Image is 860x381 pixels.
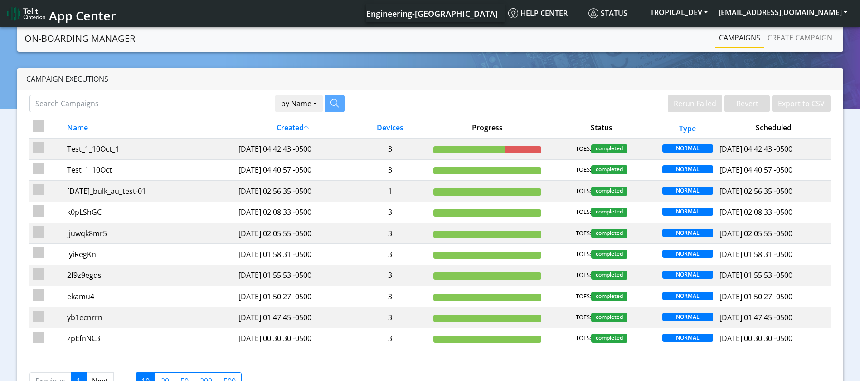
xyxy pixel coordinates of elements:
a: Create campaign [764,29,836,47]
span: TOES: [576,187,591,196]
div: ekamu4 [67,291,232,302]
span: [DATE] 01:58:31 -0500 [719,249,792,259]
span: NORMAL [662,250,713,258]
img: knowledge.svg [508,8,518,18]
span: Help center [508,8,568,18]
td: [DATE] 02:08:33 -0500 [235,202,350,223]
span: NORMAL [662,165,713,173]
button: [EMAIL_ADDRESS][DOMAIN_NAME] [713,4,853,20]
td: 3 [350,328,430,349]
span: Engineering-[GEOGRAPHIC_DATA] [366,8,498,19]
span: TOES: [576,334,591,343]
span: NORMAL [662,229,713,237]
button: Rerun Failed [668,95,722,112]
span: TOES: [576,250,591,259]
a: Help center [505,4,585,22]
td: 3 [350,265,430,286]
div: 2f9z9egqs [67,270,232,281]
div: Test_1_10Oct [67,164,232,175]
td: 3 [350,138,430,159]
div: Campaign Executions [17,68,843,90]
a: Your current platform instance [366,4,497,22]
span: NORMAL [662,292,713,300]
span: completed [591,144,627,153]
span: App Center [49,7,116,24]
a: On-Boarding Manager [24,30,135,48]
th: Progress [430,117,544,139]
span: [DATE] 04:40:57 -0500 [719,165,792,175]
th: Type [659,117,716,139]
a: Campaigns [715,29,764,47]
span: completed [591,292,627,301]
div: lyiRegKn [67,249,232,260]
td: 3 [350,286,430,307]
span: [DATE] 01:47:45 -0500 [719,312,792,322]
img: status.svg [588,8,598,18]
td: [DATE] 04:42:43 -0500 [235,138,350,159]
span: Status [588,8,627,18]
div: jjuwqk8mr5 [67,228,232,239]
span: [DATE] 01:55:53 -0500 [719,270,792,280]
span: [DATE] 01:50:27 -0500 [719,292,792,302]
span: TOES: [576,313,591,322]
span: [DATE] 00:30:30 -0500 [719,333,792,343]
button: Export to CSV [772,95,831,112]
td: 1 [350,181,430,202]
div: Test_1_10Oct_1 [67,143,232,154]
td: 3 [350,202,430,223]
td: [DATE] 02:56:35 -0500 [235,181,350,202]
div: k0pLShGC [67,207,232,218]
span: NORMAL [662,208,713,216]
span: completed [591,229,627,238]
span: TOES: [576,292,591,301]
span: NORMAL [662,313,713,321]
span: TOES: [576,144,591,153]
span: completed [591,271,627,280]
img: logo-telit-cinterion-gw-new.png [7,6,45,21]
td: 3 [350,244,430,265]
td: [DATE] 04:40:57 -0500 [235,159,350,180]
span: NORMAL [662,144,713,153]
span: NORMAL [662,187,713,195]
input: Search Campaigns [29,95,273,112]
div: yb1ecnrrn [67,312,232,323]
span: TOES: [576,165,591,174]
th: Created [235,117,350,139]
td: [DATE] 00:30:30 -0500 [235,328,350,349]
span: TOES: [576,229,591,238]
span: completed [591,334,627,343]
th: Scheduled [716,117,831,139]
span: NORMAL [662,334,713,342]
span: [DATE] 02:56:35 -0500 [719,186,792,196]
span: TOES: [576,208,591,217]
button: Revert [724,95,770,112]
span: completed [591,208,627,217]
span: completed [591,165,627,174]
td: [DATE] 01:47:45 -0500 [235,307,350,328]
th: Status [544,117,659,139]
td: 3 [350,307,430,328]
th: Name [63,117,235,139]
td: [DATE] 01:50:27 -0500 [235,286,350,307]
div: zpEfnNC3 [67,333,232,344]
div: [DATE]_bulk_au_test-01 [67,186,232,197]
span: completed [591,313,627,322]
a: Status [585,4,645,22]
span: TOES: [576,271,591,280]
span: [DATE] 02:05:55 -0500 [719,228,792,238]
td: [DATE] 02:05:55 -0500 [235,223,350,243]
span: [DATE] 02:08:33 -0500 [719,207,792,217]
span: completed [591,250,627,259]
span: completed [591,187,627,196]
td: [DATE] 01:55:53 -0500 [235,265,350,286]
button: by Name [275,95,323,112]
td: 3 [350,223,430,243]
a: App Center [7,4,115,23]
span: [DATE] 04:42:43 -0500 [719,144,792,154]
button: TROPICAL_DEV [645,4,713,20]
th: Devices [350,117,430,139]
span: NORMAL [662,271,713,279]
td: 3 [350,159,430,180]
td: [DATE] 01:58:31 -0500 [235,244,350,265]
